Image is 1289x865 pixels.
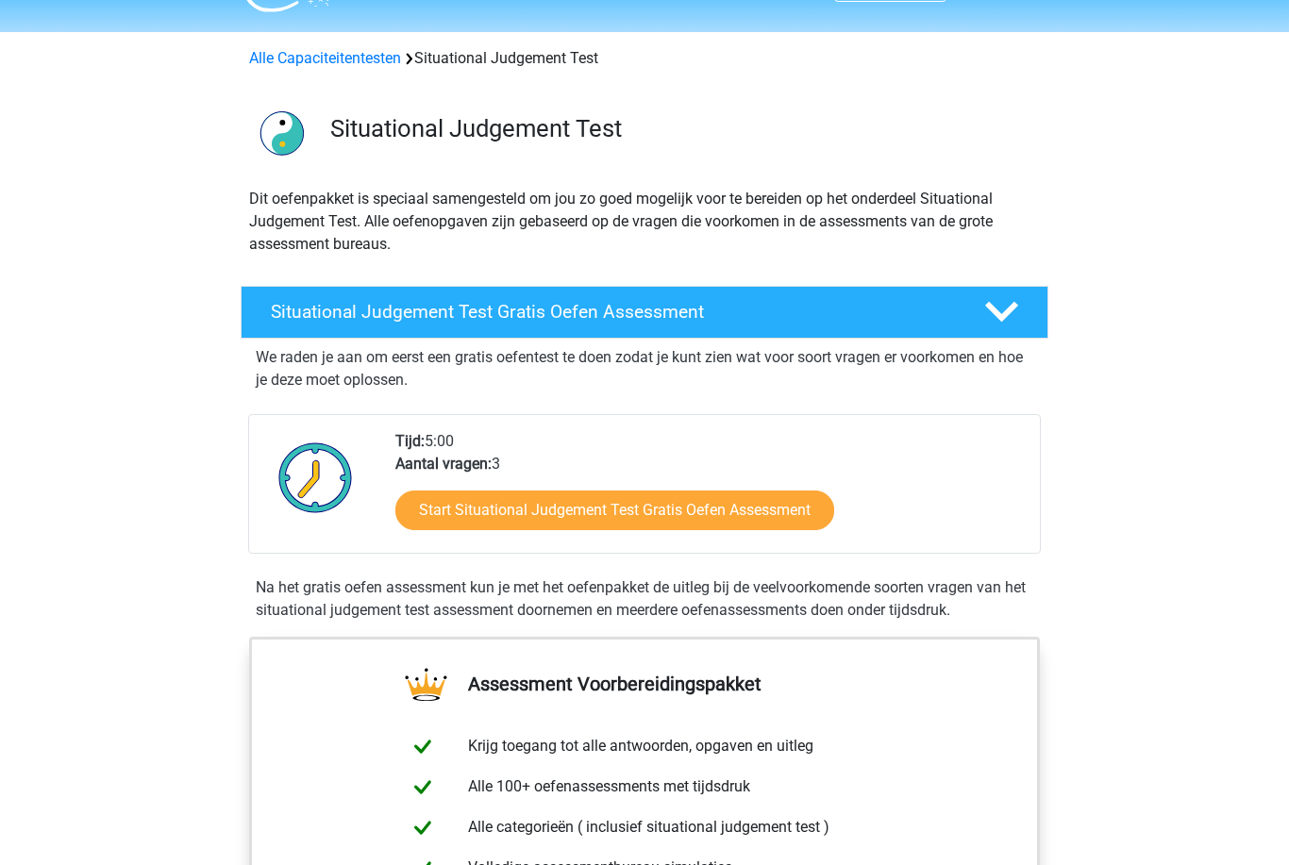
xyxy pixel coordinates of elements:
[256,347,1033,392] p: We raden je aan om eerst een gratis oefentest te doen zodat je kunt zien wat voor soort vragen er...
[233,287,1056,340] a: Situational Judgement Test Gratis Oefen Assessment
[395,433,425,451] b: Tijd:
[249,50,401,68] a: Alle Capaciteitentesten
[248,577,1041,623] div: Na het gratis oefen assessment kun je met het oefenpakket de uitleg bij de veelvoorkomende soorte...
[381,431,1039,554] div: 5:00 3
[395,491,834,531] a: Start Situational Judgement Test Gratis Oefen Assessment
[268,431,363,525] img: Klok
[330,115,1033,144] h3: Situational Judgement Test
[242,93,322,174] img: situational judgement test
[395,456,492,474] b: Aantal vragen:
[271,302,954,324] h4: Situational Judgement Test Gratis Oefen Assessment
[249,189,1040,257] p: Dit oefenpakket is speciaal samengesteld om jou zo goed mogelijk voor te bereiden op het onderdee...
[242,48,1047,71] div: Situational Judgement Test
